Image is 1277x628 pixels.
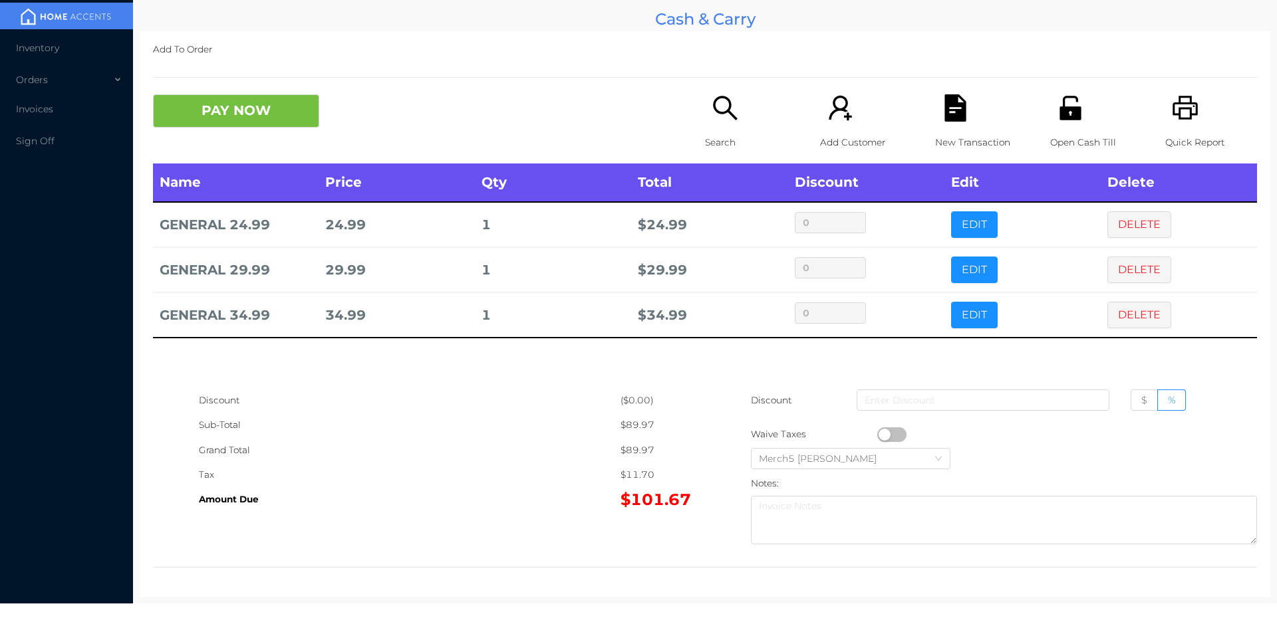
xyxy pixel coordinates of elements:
p: New Transaction [935,130,1027,155]
div: Grand Total [199,438,621,463]
i: icon: down [934,455,942,464]
button: EDIT [951,257,998,283]
span: Invoices [16,103,53,115]
input: Enter Discount [857,389,1109,411]
div: Cash & Carry [140,7,1270,31]
button: EDIT [951,302,998,328]
p: Quick Report [1165,130,1257,155]
span: Sign Off [16,135,55,147]
button: DELETE [1107,302,1171,328]
div: Sub-Total [199,413,621,437]
th: Edit [944,163,1101,202]
td: GENERAL 24.99 [153,202,319,247]
div: ($0.00) [621,388,705,413]
td: 24.99 [319,202,475,247]
span: Inventory [16,42,59,54]
label: Notes: [751,478,779,488]
td: GENERAL 29.99 [153,247,319,292]
td: $ 29.99 [631,247,787,292]
div: $101.67 [621,487,705,512]
th: Delete [1101,163,1257,202]
button: DELETE [1107,257,1171,283]
p: Add To Order [153,37,1257,62]
th: Price [319,163,475,202]
i: icon: printer [1172,94,1199,122]
td: 29.99 [319,247,475,292]
i: icon: file-text [942,94,969,122]
td: $ 24.99 [631,202,787,247]
div: $11.70 [621,463,705,487]
button: DELETE [1107,211,1171,238]
button: EDIT [951,211,998,238]
button: PAY NOW [153,94,319,128]
div: Amount Due [199,487,621,512]
img: mainBanner [16,7,116,27]
span: % [1168,394,1175,406]
div: Tax [199,463,621,487]
th: Name [153,163,319,202]
div: Merch5 Lawrence [759,449,890,469]
th: Total [631,163,787,202]
div: Discount [199,388,621,413]
p: Open Cash Till [1050,130,1142,155]
th: Discount [788,163,944,202]
i: icon: search [712,94,739,122]
i: icon: unlock [1057,94,1084,122]
div: Waive Taxes [751,422,877,447]
div: 1 [482,258,625,282]
div: 1 [482,213,625,237]
div: 1 [482,303,625,328]
span: $ [1141,394,1147,406]
td: $ 34.99 [631,292,787,338]
td: 34.99 [319,292,475,338]
td: GENERAL 34.99 [153,292,319,338]
th: Qty [475,163,631,202]
p: Search [705,130,797,155]
p: Add Customer [820,130,912,155]
p: Discount [751,388,793,413]
div: $89.97 [621,413,705,437]
div: $89.97 [621,438,705,463]
i: icon: user-add [827,94,854,122]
